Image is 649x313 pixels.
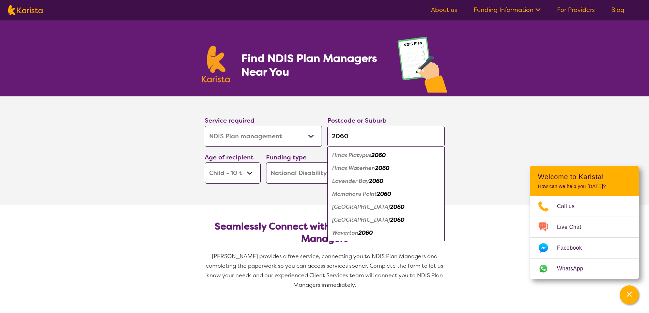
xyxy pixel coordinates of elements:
[557,222,589,232] span: Live Chat
[332,203,390,210] em: [GEOGRAPHIC_DATA]
[557,264,591,274] span: WhatsApp
[611,6,624,14] a: Blog
[266,153,307,161] label: Funding type
[331,226,441,239] div: Waverton 2060
[557,201,583,212] span: Call us
[327,116,387,125] label: Postcode or Suburb
[205,116,254,125] label: Service required
[202,46,230,82] img: Karista logo
[538,173,631,181] h2: Welcome to Karista!
[210,220,439,245] h2: Seamlessly Connect with NDIS-Registered Plan Managers
[390,203,404,210] em: 2060
[331,175,441,188] div: Lavender Bay 2060
[332,177,369,185] em: Lavender Bay
[375,165,389,172] em: 2060
[530,166,639,279] div: Channel Menu
[369,177,383,185] em: 2060
[398,37,447,96] img: plan-management
[331,162,441,175] div: Hmas Waterhen 2060
[358,229,373,236] em: 2060
[371,152,386,159] em: 2060
[332,190,377,198] em: Mcmahons Point
[530,196,639,279] ul: Choose channel
[390,216,404,223] em: 2060
[332,216,390,223] em: [GEOGRAPHIC_DATA]
[331,149,441,162] div: Hmas Platypus 2060
[331,201,441,214] div: North Sydney 2060
[557,6,595,14] a: For Providers
[8,5,43,15] img: Karista logo
[241,51,384,79] h1: Find NDIS Plan Managers Near You
[331,188,441,201] div: Mcmahons Point 2060
[474,6,541,14] a: Funding Information
[332,152,371,159] em: Hmas Platypus
[331,214,441,226] div: North Sydney Shoppingworld 2060
[332,229,358,236] em: Waverton
[620,285,639,304] button: Channel Menu
[205,153,253,161] label: Age of recipient
[206,253,445,288] span: [PERSON_NAME] provides a free service, connecting you to NDIS Plan Managers and completing the pa...
[327,126,445,147] input: Type
[530,259,639,279] a: Web link opens in a new tab.
[377,190,391,198] em: 2060
[557,243,590,253] span: Facebook
[431,6,457,14] a: About us
[332,165,375,172] em: Hmas Waterhen
[538,184,631,189] p: How can we help you [DATE]?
